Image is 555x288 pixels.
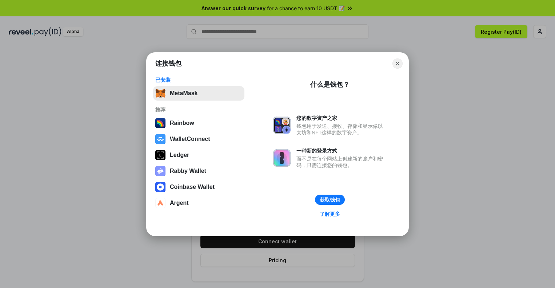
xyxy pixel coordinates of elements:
img: svg+xml,%3Csvg%20width%3D%2228%22%20height%3D%2228%22%20viewBox%3D%220%200%2028%2028%22%20fill%3D... [155,198,165,208]
img: svg+xml,%3Csvg%20width%3D%2228%22%20height%3D%2228%22%20viewBox%3D%220%200%2028%2028%22%20fill%3D... [155,134,165,144]
img: svg+xml,%3Csvg%20xmlns%3D%22http%3A%2F%2Fwww.w3.org%2F2000%2Fsvg%22%20fill%3D%22none%22%20viewBox... [273,117,291,134]
div: Rabby Wallet [170,168,206,174]
img: svg+xml,%3Csvg%20xmlns%3D%22http%3A%2F%2Fwww.w3.org%2F2000%2Fsvg%22%20width%3D%2228%22%20height%3... [155,150,165,160]
div: MetaMask [170,90,197,97]
button: Rabby Wallet [153,164,244,178]
button: MetaMask [153,86,244,101]
button: Close [392,58,403,69]
div: 推荐 [155,106,242,113]
div: Argent [170,200,189,206]
button: Ledger [153,148,244,162]
div: 已安装 [155,77,242,83]
button: Coinbase Wallet [153,180,244,194]
div: 了解更多 [320,211,340,217]
div: 您的数字资产之家 [296,115,387,121]
a: 了解更多 [315,209,344,219]
div: 什么是钱包？ [310,80,350,89]
img: svg+xml,%3Csvg%20width%3D%2228%22%20height%3D%2228%22%20viewBox%3D%220%200%2028%2028%22%20fill%3D... [155,182,165,192]
button: 获取钱包 [315,195,345,205]
div: Rainbow [170,120,194,126]
div: WalletConnect [170,136,210,142]
img: svg+xml,%3Csvg%20xmlns%3D%22http%3A%2F%2Fwww.w3.org%2F2000%2Fsvg%22%20fill%3D%22none%22%20viewBox... [273,149,291,167]
img: svg+xml,%3Csvg%20fill%3D%22none%22%20height%3D%2233%22%20viewBox%3D%220%200%2035%2033%22%20width%... [155,88,165,98]
img: svg+xml,%3Csvg%20xmlns%3D%22http%3A%2F%2Fwww.w3.org%2F2000%2Fsvg%22%20fill%3D%22none%22%20viewBox... [155,166,165,176]
div: 一种新的登录方式 [296,147,387,154]
button: WalletConnect [153,132,244,146]
h1: 连接钱包 [155,59,181,68]
div: 获取钱包 [320,196,340,203]
img: svg+xml,%3Csvg%20width%3D%22120%22%20height%3D%22120%22%20viewBox%3D%220%200%20120%20120%22%20fil... [155,118,165,128]
div: 而不是在每个网站上创建新的账户和密码，只需连接您的钱包。 [296,155,387,169]
div: 钱包用于发送、接收、存储和显示像以太坊和NFT这样的数字资产。 [296,123,387,136]
div: Coinbase Wallet [170,184,215,190]
div: Ledger [170,152,189,158]
button: Rainbow [153,116,244,130]
button: Argent [153,196,244,210]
